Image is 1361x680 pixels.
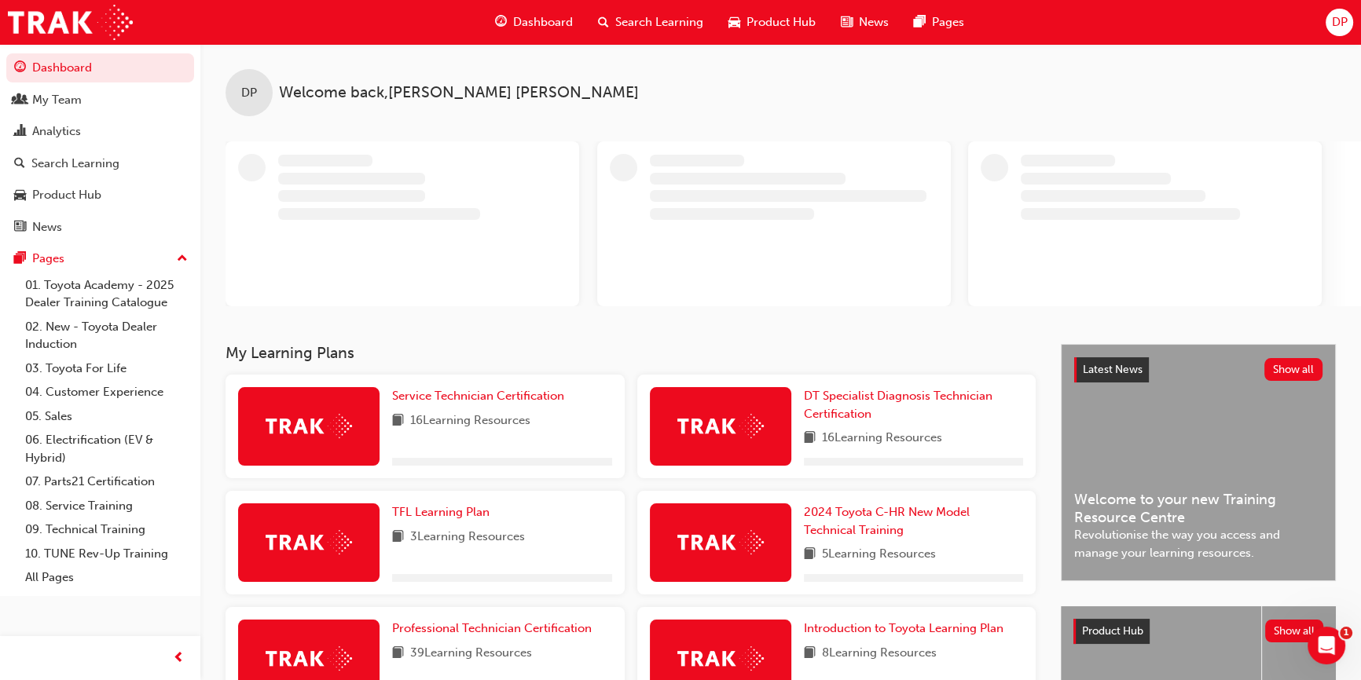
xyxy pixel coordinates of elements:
[19,428,194,470] a: 06. Electrification (EV & Hybrid)
[677,414,764,438] img: Trak
[677,530,764,554] img: Trak
[1074,526,1322,561] span: Revolutionise the way you access and manage your learning resources.
[859,13,889,31] span: News
[1331,13,1347,31] span: DP
[410,411,530,431] span: 16 Learning Resources
[19,565,194,590] a: All Pages
[822,429,942,448] span: 16 Learning Resources
[1265,620,1324,642] button: Show all
[598,13,609,32] span: search-icon
[841,13,853,32] span: news-icon
[19,380,194,404] a: 04. Customer Experience
[32,122,81,141] div: Analytics
[6,244,194,273] button: Pages
[32,250,64,268] div: Pages
[513,13,573,31] span: Dashboard
[804,545,816,565] span: book-icon
[32,218,62,236] div: News
[804,505,970,537] span: 2024 Toyota C-HR New Model Technical Training
[6,117,194,146] a: Analytics
[14,61,26,75] span: guage-icon
[6,50,194,244] button: DashboardMy TeamAnalyticsSearch LearningProduct HubNews
[804,644,816,664] span: book-icon
[804,621,1003,635] span: Introduction to Toyota Learning Plan
[6,181,194,210] a: Product Hub
[14,125,26,139] span: chart-icon
[932,13,964,31] span: Pages
[6,149,194,178] a: Search Learning
[14,221,26,235] span: news-icon
[1264,358,1323,381] button: Show all
[226,344,1036,362] h3: My Learning Plans
[14,188,26,203] span: car-icon
[392,411,404,431] span: book-icon
[8,5,133,40] img: Trak
[392,389,564,403] span: Service Technician Certification
[19,273,194,315] a: 01. Toyota Academy - 2025 Dealer Training Catalogue
[19,494,194,518] a: 08. Service Training
[241,84,257,102] span: DP
[901,6,977,38] a: pages-iconPages
[1073,619,1323,644] a: Product HubShow all
[1061,344,1336,581] a: Latest NewsShow allWelcome to your new Training Resource CentreRevolutionise the way you access a...
[822,545,936,565] span: 5 Learning Resources
[14,252,26,266] span: pages-icon
[6,86,194,115] a: My Team
[677,646,764,671] img: Trak
[1326,9,1353,36] button: DP
[19,517,194,542] a: 09. Technical Training
[747,13,816,31] span: Product Hub
[914,13,926,32] span: pages-icon
[1082,624,1143,638] span: Product Hub
[32,186,101,204] div: Product Hub
[804,503,1024,539] a: 2024 Toyota C-HR New Model Technical Training
[32,91,82,109] div: My Team
[392,505,490,519] span: TFL Learning Plan
[266,530,352,554] img: Trak
[392,503,496,521] a: TFL Learning Plan
[804,387,1024,422] a: DT Specialist Diagnosis Technician Certification
[410,528,525,547] span: 3 Learning Resources
[266,414,352,438] img: Trak
[19,315,194,356] a: 02. New - Toyota Dealer Induction
[173,649,185,668] span: prev-icon
[1340,627,1352,639] span: 1
[1308,627,1345,664] iframe: Intercom live chat
[410,644,532,664] span: 39 Learning Resources
[392,621,592,635] span: Professional Technician Certification
[1074,357,1322,382] a: Latest NewsShow all
[615,13,703,31] span: Search Learning
[716,6,828,38] a: car-iconProduct Hub
[19,542,194,566] a: 10. TUNE Rev-Up Training
[728,13,740,32] span: car-icon
[6,213,194,242] a: News
[804,429,816,448] span: book-icon
[177,249,188,269] span: up-icon
[19,404,194,429] a: 05. Sales
[822,644,937,664] span: 8 Learning Resources
[19,356,194,381] a: 03. Toyota For Life
[14,93,26,108] span: people-icon
[392,528,404,547] span: book-icon
[392,620,598,638] a: Professional Technician Certification
[1074,491,1322,526] span: Welcome to your new Training Resource Centre
[31,155,119,173] div: Search Learning
[828,6,901,38] a: news-iconNews
[6,53,194,82] a: Dashboard
[585,6,716,38] a: search-iconSearch Learning
[14,157,25,171] span: search-icon
[392,644,404,664] span: book-icon
[19,470,194,494] a: 07. Parts21 Certification
[804,620,1010,638] a: Introduction to Toyota Learning Plan
[392,387,570,405] a: Service Technician Certification
[279,84,639,102] span: Welcome back , [PERSON_NAME] [PERSON_NAME]
[495,13,507,32] span: guage-icon
[266,646,352,671] img: Trak
[1083,363,1143,376] span: Latest News
[804,389,992,421] span: DT Specialist Diagnosis Technician Certification
[482,6,585,38] a: guage-iconDashboard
